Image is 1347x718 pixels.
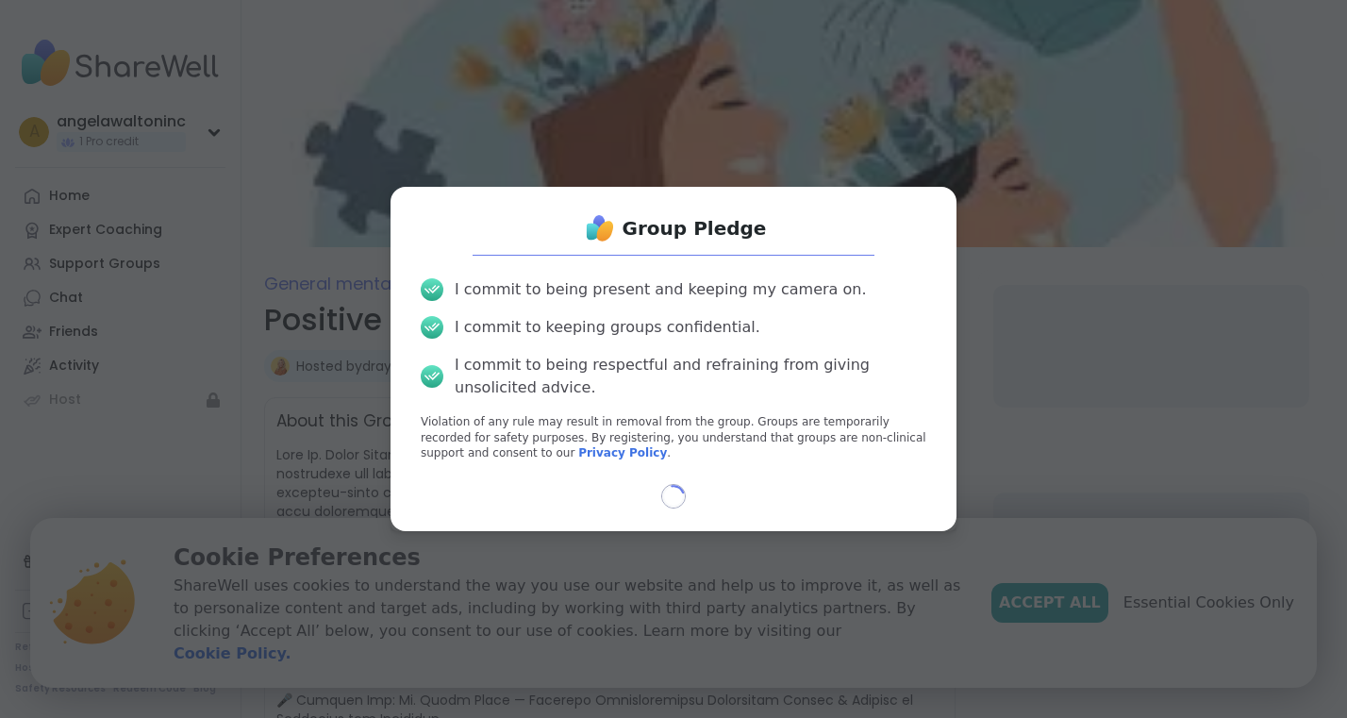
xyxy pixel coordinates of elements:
[455,278,866,301] div: I commit to being present and keeping my camera on.
[421,414,926,461] p: Violation of any rule may result in removal from the group. Groups are temporarily recorded for s...
[581,209,619,247] img: ShareWell Logo
[578,446,667,459] a: Privacy Policy
[455,316,760,339] div: I commit to keeping groups confidential.
[623,215,767,242] h1: Group Pledge
[455,354,926,399] div: I commit to being respectful and refraining from giving unsolicited advice.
